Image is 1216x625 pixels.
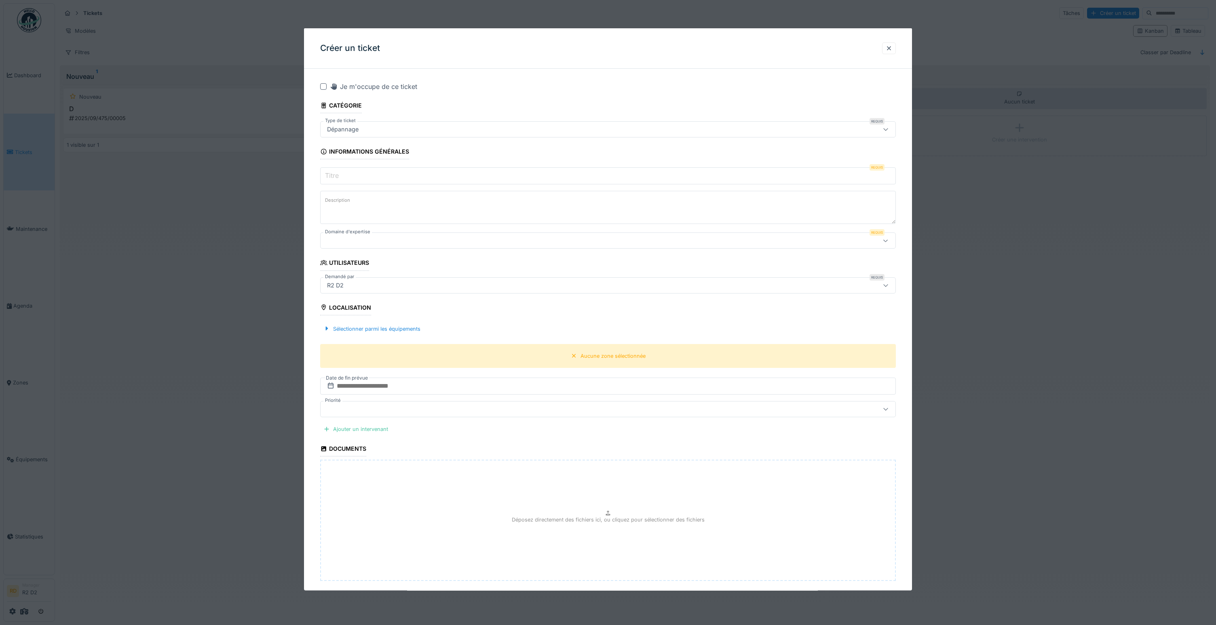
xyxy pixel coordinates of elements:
[324,125,362,134] div: Dépannage
[320,301,371,315] div: Localisation
[870,118,885,125] div: Requis
[320,146,409,159] div: Informations générales
[870,164,885,171] div: Requis
[323,273,356,280] label: Demandé par
[320,257,369,270] div: Utilisateurs
[323,171,340,180] label: Titre
[323,195,352,205] label: Description
[320,424,391,435] div: Ajouter un intervenant
[330,82,417,91] div: Je m'occupe de ce ticket
[320,443,366,456] div: Documents
[320,323,424,334] div: Sélectionner parmi les équipements
[870,229,885,236] div: Requis
[581,352,646,359] div: Aucune zone sélectionnée
[320,99,362,113] div: Catégorie
[325,374,369,382] label: Date de fin prévue
[323,117,357,124] label: Type de ticket
[323,228,372,235] label: Domaine d'expertise
[870,274,885,280] div: Requis
[320,43,380,53] h3: Créer un ticket
[323,397,342,404] label: Priorité
[324,281,347,289] div: R2 D2
[512,516,705,524] p: Déposez directement des fichiers ici, ou cliquez pour sélectionner des fichiers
